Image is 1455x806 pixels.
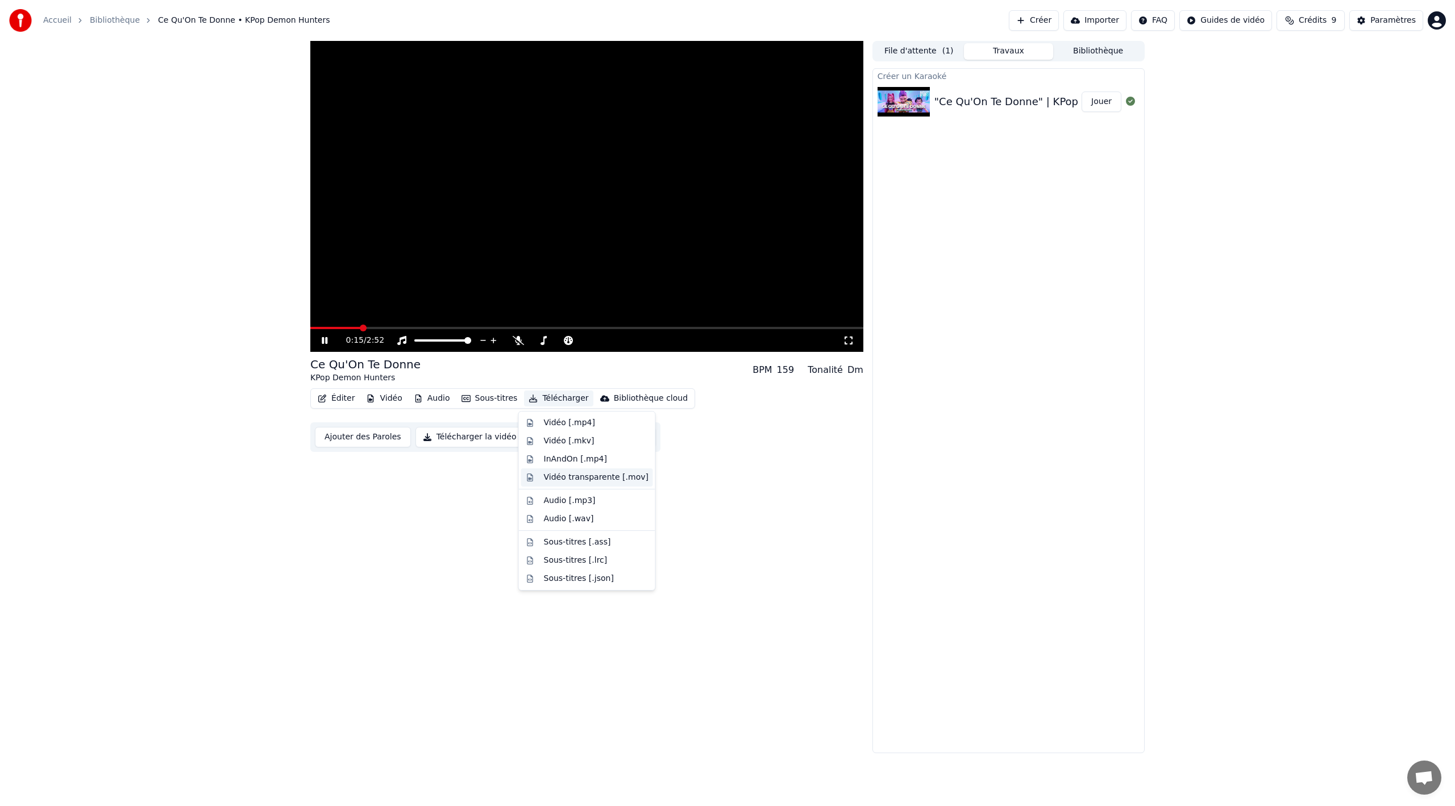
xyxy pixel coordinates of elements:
span: ( 1 ) [942,45,954,57]
div: Tonalité [808,363,843,377]
div: Bibliothèque cloud [614,393,688,404]
button: Ajouter des Paroles [315,427,411,447]
div: InAndOn [.mp4] [544,454,608,465]
div: "Ce Qu'On Te Donne" | KPop Demon Hunters - Clip VF Restaurée avec Paroles [934,94,1330,110]
button: File d'attente [874,43,964,60]
button: Télécharger [524,390,593,406]
span: Crédits [1299,15,1327,26]
div: BPM [753,363,772,377]
div: / [346,335,373,346]
div: Sous-titres [.ass] [544,537,611,548]
div: Sous-titres [.lrc] [544,555,608,566]
button: Bibliothèque [1053,43,1143,60]
img: youka [9,9,32,32]
button: Créer [1009,10,1059,31]
a: Ouvrir le chat [1407,761,1441,795]
button: Importer [1063,10,1126,31]
div: Audio [.wav] [544,513,594,525]
a: Accueil [43,15,72,26]
div: Vidéo transparente [.mov] [544,472,648,483]
button: Travaux [964,43,1054,60]
span: Ce Qu'On Te Donne • KPop Demon Hunters [158,15,330,26]
div: Paramètres [1370,15,1416,26]
button: Guides de vidéo [1179,10,1272,31]
span: 9 [1331,15,1336,26]
div: Vidéo [.mkv] [544,435,595,447]
div: KPop Demon Hunters [310,372,421,384]
button: Paramètres [1349,10,1423,31]
button: Éditer [313,390,359,406]
div: Vidéo [.mp4] [544,417,595,429]
button: Audio [409,390,455,406]
span: 0:15 [346,335,364,346]
div: Sous-titres [.json] [544,573,614,584]
button: Sous-titres [457,390,522,406]
div: Audio [.mp3] [544,495,596,506]
div: Dm [847,363,863,377]
div: Ce Qu'On Te Donne [310,356,421,372]
span: 2:52 [367,335,384,346]
button: Télécharger la vidéo [415,427,524,447]
nav: breadcrumb [43,15,330,26]
div: 159 [777,363,795,377]
button: Jouer [1082,92,1121,112]
button: Crédits9 [1277,10,1345,31]
div: Créer un Karaoké [873,69,1144,82]
button: Vidéo [361,390,406,406]
a: Bibliothèque [90,15,140,26]
button: FAQ [1131,10,1175,31]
